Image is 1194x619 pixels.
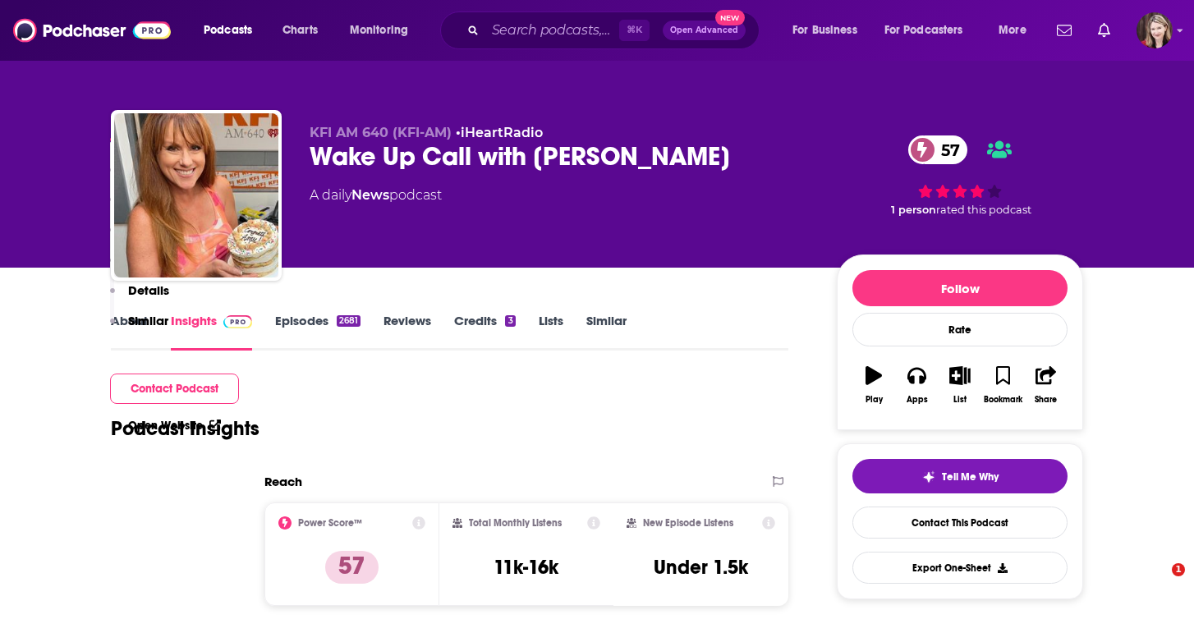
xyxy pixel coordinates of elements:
button: open menu [987,17,1047,44]
span: Monitoring [350,19,408,42]
button: open menu [874,17,987,44]
div: 3 [505,315,515,327]
a: News [351,187,389,203]
img: Wake Up Call with Amy King [114,113,278,277]
div: Share [1035,395,1057,405]
span: rated this podcast [936,204,1031,216]
a: iHeartRadio [461,125,543,140]
span: More [999,19,1026,42]
p: Similar [128,313,168,328]
p: 57 [325,551,379,584]
button: open menu [338,17,429,44]
div: Rate [852,313,1068,346]
span: 57 [925,135,968,164]
h2: Total Monthly Listens [469,517,562,529]
span: Open Advanced [670,26,738,34]
a: 57 [908,135,968,164]
span: 1 [1172,563,1185,576]
span: For Business [792,19,857,42]
button: Export One-Sheet [852,552,1068,584]
iframe: Intercom live chat [1138,563,1178,603]
div: Search podcasts, credits, & more... [456,11,775,49]
button: Show profile menu [1137,12,1173,48]
div: Bookmark [984,395,1022,405]
h2: Power Score™ [298,517,362,529]
h2: New Episode Listens [643,517,733,529]
img: Podchaser - Follow, Share and Rate Podcasts [13,15,171,46]
a: Charts [272,17,328,44]
span: Podcasts [204,19,252,42]
span: Logged in as galaxygirl [1137,12,1173,48]
button: tell me why sparkleTell Me Why [852,459,1068,493]
span: Tell Me Why [942,470,999,484]
a: Credits3 [454,313,515,351]
div: 57 1 personrated this podcast [837,125,1083,227]
span: Charts [282,19,318,42]
div: 2681 [337,315,360,327]
span: For Podcasters [884,19,963,42]
span: New [715,10,745,25]
button: open menu [192,17,273,44]
div: Apps [907,395,928,405]
a: Similar [586,313,627,351]
span: 1 person [891,204,936,216]
button: Play [852,355,895,415]
a: Reviews [383,313,431,351]
button: Similar [110,313,168,343]
button: Contact Podcast [110,374,239,404]
button: open menu [781,17,878,44]
div: Play [866,395,883,405]
h3: Under 1.5k [654,555,748,580]
a: Contact This Podcast [852,507,1068,539]
input: Search podcasts, credits, & more... [485,17,619,44]
div: List [953,395,967,405]
img: tell me why sparkle [922,470,935,484]
h3: 11k-16k [494,555,558,580]
button: Follow [852,270,1068,306]
button: Open AdvancedNew [663,21,746,40]
button: Bookmark [981,355,1024,415]
a: Episodes2681 [275,313,360,351]
a: Show notifications dropdown [1050,16,1078,44]
span: ⌘ K [619,20,650,41]
button: List [939,355,981,415]
a: Open Website [128,419,221,433]
img: User Profile [1137,12,1173,48]
a: Show notifications dropdown [1091,16,1117,44]
button: Share [1025,355,1068,415]
span: KFI AM 640 (KFI-AM) [310,125,452,140]
span: • [456,125,543,140]
button: Apps [895,355,938,415]
div: A daily podcast [310,186,442,205]
h2: Reach [264,474,302,489]
a: Lists [539,313,563,351]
